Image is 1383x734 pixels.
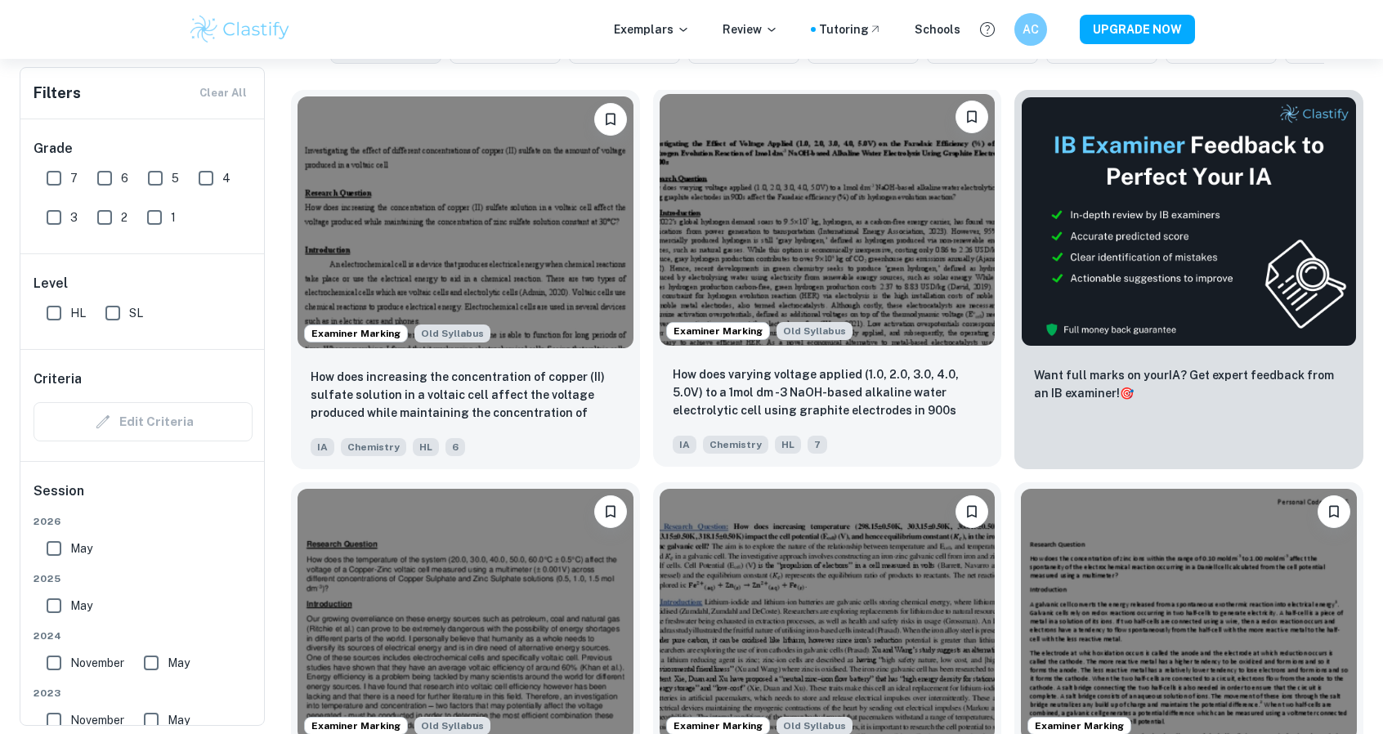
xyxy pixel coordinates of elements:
[413,438,439,456] span: HL
[168,654,190,672] span: May
[1021,96,1357,347] img: Thumbnail
[34,274,253,293] h6: Level
[1120,387,1134,400] span: 🎯
[414,324,490,342] span: Old Syllabus
[777,322,853,340] span: Old Syllabus
[129,304,143,322] span: SL
[34,481,253,514] h6: Session
[188,13,292,46] img: Clastify logo
[1022,20,1041,38] h6: AC
[70,597,92,615] span: May
[973,16,1001,43] button: Help and Feedback
[305,326,407,341] span: Examiner Marking
[673,436,696,454] span: IA
[168,711,190,729] span: May
[34,686,253,700] span: 2023
[171,208,176,226] span: 1
[34,402,253,441] div: Criteria filters are unavailable when searching by topic
[34,369,82,389] h6: Criteria
[1014,13,1047,46] button: AC
[667,718,769,733] span: Examiner Marking
[673,365,982,421] p: How does varying voltage applied (1.0, 2.0, 3.0, 4.0, 5.0V) to a 1mol dm -3 NaOH-based alkaline w...
[915,20,960,38] a: Schools
[341,438,406,456] span: Chemistry
[222,169,230,187] span: 4
[414,324,490,342] div: Starting from the May 2025 session, the Chemistry IA requirements have changed. It's OK to refer ...
[777,322,853,340] div: Starting from the May 2025 session, the Chemistry IA requirements have changed. It's OK to refer ...
[121,169,128,187] span: 6
[70,169,78,187] span: 7
[1028,718,1130,733] span: Examiner Marking
[445,438,465,456] span: 6
[70,711,124,729] span: November
[291,90,640,469] a: Examiner MarkingStarting from the May 2025 session, the Chemistry IA requirements have changed. I...
[819,20,882,38] a: Tutoring
[653,90,1002,469] a: Examiner MarkingStarting from the May 2025 session, the Chemistry IA requirements have changed. I...
[1318,495,1350,528] button: Bookmark
[594,103,627,136] button: Bookmark
[660,94,996,346] img: Chemistry IA example thumbnail: How does varying voltage applied (1.0, 2
[703,436,768,454] span: Chemistry
[34,571,253,586] span: 2025
[121,208,128,226] span: 2
[667,324,769,338] span: Examiner Marking
[775,436,801,454] span: HL
[34,629,253,643] span: 2024
[1034,366,1344,402] p: Want full marks on your IA ? Get expert feedback from an IB examiner!
[956,495,988,528] button: Bookmark
[70,539,92,557] span: May
[956,101,988,133] button: Bookmark
[34,514,253,529] span: 2026
[311,368,620,423] p: How does increasing the concentration of copper (II) sulfate solution in a voltaic cell affect th...
[172,169,179,187] span: 5
[1080,15,1195,44] button: UPGRADE NOW
[34,82,81,105] h6: Filters
[311,438,334,456] span: IA
[594,495,627,528] button: Bookmark
[1014,90,1363,469] a: ThumbnailWant full marks on yourIA? Get expert feedback from an IB examiner!
[70,304,86,322] span: HL
[305,718,407,733] span: Examiner Marking
[70,208,78,226] span: 3
[298,96,633,348] img: Chemistry IA example thumbnail: How does increasing the concentration of
[614,20,690,38] p: Exemplars
[34,139,253,159] h6: Grade
[70,654,124,672] span: November
[808,436,827,454] span: 7
[723,20,778,38] p: Review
